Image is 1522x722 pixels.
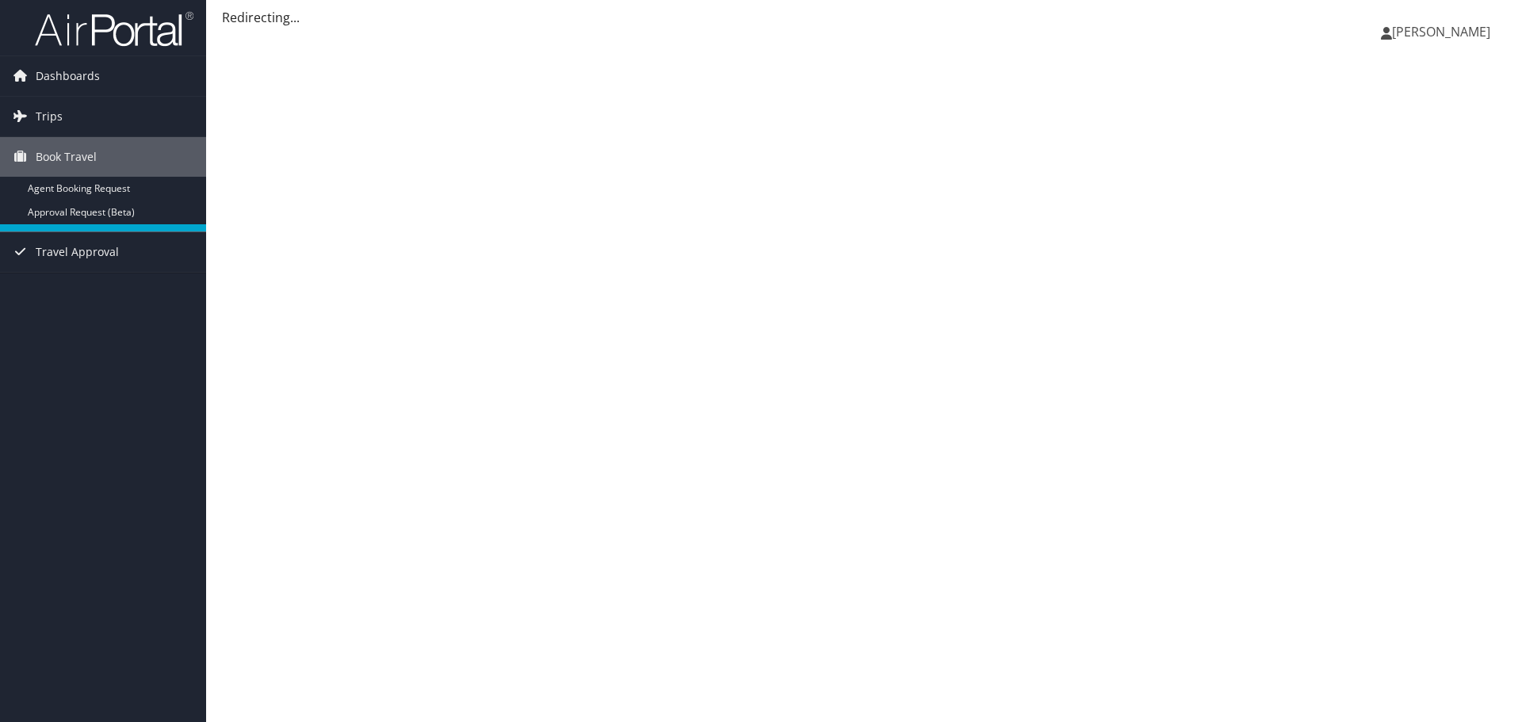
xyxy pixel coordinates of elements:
span: Dashboards [36,56,100,96]
span: Trips [36,97,63,136]
span: Travel Approval [36,232,119,272]
a: [PERSON_NAME] [1381,8,1506,55]
span: Book Travel [36,137,97,177]
span: [PERSON_NAME] [1392,23,1490,40]
div: Redirecting... [222,8,1506,27]
img: airportal-logo.png [35,10,193,48]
